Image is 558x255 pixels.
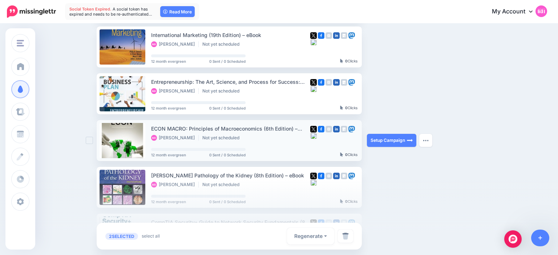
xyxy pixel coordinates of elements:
[340,153,357,157] div: Clicks
[367,134,416,147] a: Setup Campaign
[310,173,317,179] img: twitter-square.png
[151,171,310,180] div: [PERSON_NAME] Pathology of the Kidney (8th Edition) – eBook
[341,32,347,39] img: google_business-grey-square.png
[345,59,348,63] b: 0
[333,173,340,179] img: linkedin-square.png
[151,153,186,157] span: 12 month evergreen
[340,59,357,63] div: Clicks
[69,7,152,17] span: A social token has expired and needs to be re-authenticated…
[504,230,522,248] div: Open Intercom Messenger
[345,152,348,157] b: 0
[151,106,186,110] span: 12 month evergreen
[348,126,355,132] img: mastodon-square.png
[287,228,334,244] button: Regenerate
[109,234,112,239] span: 2
[209,153,246,157] span: 0 Sent / 0 Scheduled
[325,32,332,39] img: instagram-grey-square.png
[202,41,243,47] li: Not yet scheduled
[160,6,195,17] a: Read More
[310,39,317,45] img: bluesky-grey-square.png
[151,88,199,94] li: [PERSON_NAME]
[209,59,246,63] span: 0 Sent / 0 Scheduled
[407,137,413,143] img: arrow-long-right-white.png
[17,40,24,46] img: menu.png
[318,173,324,179] img: facebook-square.png
[310,132,317,139] img: bluesky-grey-square.png
[310,32,317,39] img: twitter-square.png
[340,59,343,63] img: pointer-grey-darker.png
[341,79,347,86] img: google_business-grey-square.png
[310,79,317,86] img: twitter-square.png
[209,106,246,110] span: 0 Sent / 0 Scheduled
[202,135,243,141] li: Not yet scheduled
[151,78,310,86] div: Entrepreneurship: The Art, Science, and Process for Success: 2024 Release – eBook
[340,106,343,110] img: pointer-grey-darker.png
[345,106,348,110] b: 0
[348,173,355,179] img: mastodon-square.png
[348,79,355,86] img: mastodon-square.png
[151,124,310,133] div: ECON MACRO: Principles of Macroeconomics (6th Edition) – eBook
[341,173,347,179] img: google_business-grey-square.png
[202,88,243,94] li: Not yet scheduled
[151,135,199,141] li: [PERSON_NAME]
[105,233,138,240] span: SELECTED
[142,233,160,240] a: select all
[341,126,347,132] img: google_business-grey-square.png
[318,32,324,39] img: facebook-square.png
[69,7,112,12] span: Social Token Expired.
[151,59,186,63] span: 12 month evergreen
[325,79,332,86] img: instagram-grey-square.png
[318,79,324,86] img: facebook-square.png
[423,139,429,141] img: dots.png
[333,79,340,86] img: linkedin-square.png
[333,126,340,132] img: linkedin-square.png
[7,5,56,18] img: Missinglettr
[151,31,310,39] div: International Marketing (19th Edition) – eBook
[318,126,324,132] img: facebook-square.png
[348,32,355,39] img: mastodon-square.png
[340,106,357,110] div: Clicks
[342,233,349,240] img: trash.png
[325,126,332,132] img: instagram-grey-square.png
[151,41,199,47] li: [PERSON_NAME]
[310,86,317,92] img: bluesky-grey-square.png
[325,173,332,179] img: instagram-grey-square.png
[310,126,317,132] img: twitter-square.png
[333,32,340,39] img: linkedin-square.png
[340,152,343,157] img: pointer-grey-darker.png
[485,3,547,21] a: My Account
